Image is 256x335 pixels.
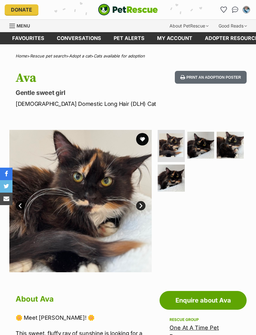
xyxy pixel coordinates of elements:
[230,5,240,15] a: Conversations
[16,313,152,322] p: 🌼 Meet [PERSON_NAME]! 🌼
[51,32,107,44] a: conversations
[9,20,34,31] a: Menu
[98,4,158,16] img: logo-cat-932fe2b9b8326f06289b0f2fb663e598f794de774fb13d1741a6617ecf9a85b4.svg
[219,5,229,15] a: Favourites
[16,71,158,85] h1: Ava
[17,23,30,28] span: Menu
[217,132,244,159] img: Photo of Ava
[165,20,213,32] div: About PetRescue
[94,53,145,58] a: Cats available for adoption
[219,5,251,15] ul: Account quick links
[187,132,214,159] img: Photo of Ava
[160,291,247,310] a: Enquire about Ava
[170,317,237,322] div: Rescue group
[159,133,183,157] img: Photo of Ava
[243,7,249,13] img: Nicole Powell profile pic
[98,4,158,16] a: PetRescue
[175,71,247,84] button: Print an adoption poster
[5,4,38,15] a: Donate
[241,5,251,15] button: My account
[232,7,239,13] img: chat-41dd97257d64d25036548639549fe6c8038ab92f7586957e7f3b1b290dea8141.svg
[158,165,185,192] img: Photo of Ava
[16,100,158,108] p: [DEMOGRAPHIC_DATA] Domestic Long Hair (DLH) Cat
[136,201,145,210] a: Next
[151,32,199,44] a: My account
[16,292,152,306] h2: About Ava
[16,53,27,58] a: Home
[16,201,25,210] a: Prev
[107,32,151,44] a: Pet alerts
[136,133,149,145] button: favourite
[30,53,66,58] a: Rescue pet search
[69,53,91,58] a: Adopt a cat
[214,20,251,32] div: Good Reads
[6,32,51,44] a: Favourites
[16,88,158,97] p: Gentle sweet girl
[9,130,152,272] img: Photo of Ava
